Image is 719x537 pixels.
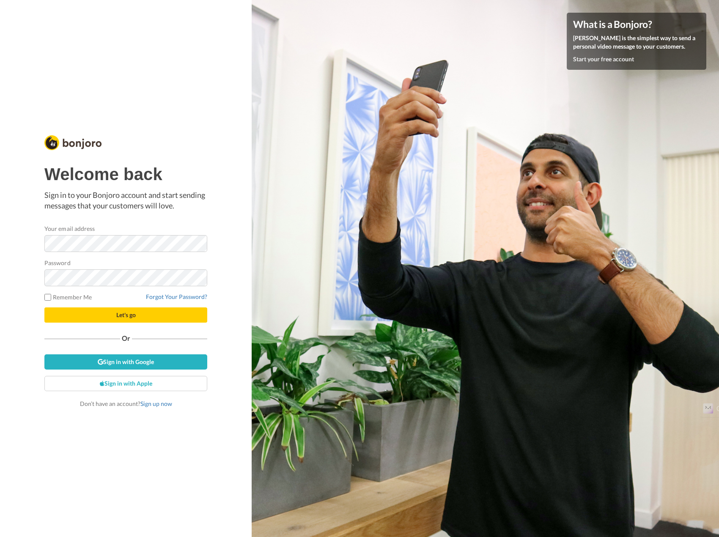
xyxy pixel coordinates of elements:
label: Your email address [44,224,95,233]
a: Sign in with Apple [44,376,207,391]
label: Remember Me [44,293,92,301]
span: Or [120,335,132,341]
p: Sign in to your Bonjoro account and start sending messages that your customers will love. [44,190,207,211]
h1: Welcome back [44,165,207,184]
p: [PERSON_NAME] is the simplest way to send a personal video message to your customers. [573,34,700,51]
a: Start your free account [573,55,634,63]
input: Remember Me [44,294,51,301]
span: Don’t have an account? [80,400,172,407]
label: Password [44,258,71,267]
a: Sign up now [140,400,172,407]
a: Forgot Your Password? [146,293,207,300]
span: Let's go [116,311,136,318]
a: Sign in with Google [44,354,207,370]
h4: What is a Bonjoro? [573,19,700,30]
button: Let's go [44,307,207,323]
